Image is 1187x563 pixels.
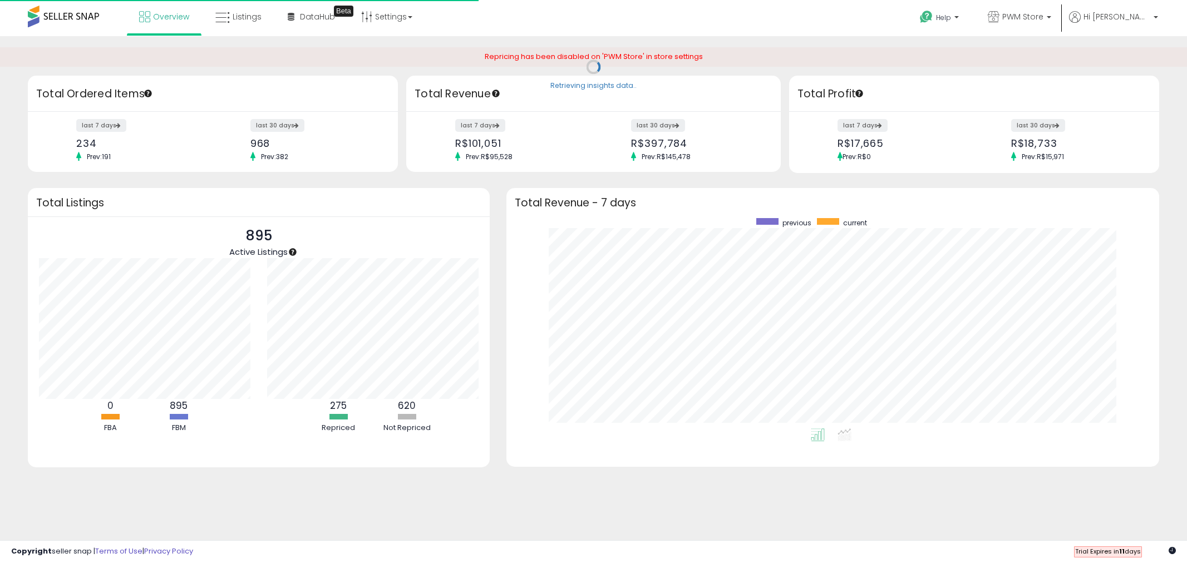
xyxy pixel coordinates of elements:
span: Hi [PERSON_NAME] [1083,11,1150,22]
label: last 30 days [1011,119,1065,132]
i: Get Help [919,10,933,24]
span: Listings [233,11,262,22]
label: last 30 days [631,119,685,132]
b: 620 [398,399,416,412]
h3: Total Revenue - 7 days [515,199,1151,207]
div: FBA [77,423,144,433]
div: Tooltip anchor [491,88,501,98]
a: Hi [PERSON_NAME] [1069,11,1158,36]
span: Prev: 382 [255,152,294,161]
div: FBM [145,423,212,433]
span: current [843,218,867,228]
h3: Total Revenue [415,86,772,102]
label: last 30 days [250,119,304,132]
b: 895 [170,399,188,412]
span: Prev: R$145,478 [636,152,696,161]
h3: Total Profit [797,86,1151,102]
span: DataHub [300,11,335,22]
div: R$17,665 [838,137,966,149]
div: Tooltip anchor [334,6,353,17]
b: 0 [107,399,114,412]
div: R$18,733 [1011,137,1139,149]
h3: Total Ordered Items [36,86,390,102]
span: Prev: R$0 [843,152,871,161]
div: Retrieving insights data.. [550,81,637,91]
div: Tooltip anchor [854,88,864,98]
span: PWM Store [1002,11,1043,22]
b: 275 [330,399,347,412]
span: Help [936,13,951,22]
div: Tooltip anchor [288,247,298,257]
div: Repriced [305,423,372,433]
span: Prev: R$15,971 [1016,152,1070,161]
span: Prev: R$95,528 [460,152,518,161]
div: Not Repriced [373,423,440,433]
h3: Total Listings [36,199,481,207]
a: Help [911,2,970,36]
div: R$101,051 [455,137,585,149]
label: last 7 days [455,119,505,132]
span: Active Listings [229,246,288,258]
span: Overview [153,11,189,22]
div: 234 [76,137,204,149]
span: previous [782,218,811,228]
span: Prev: 191 [81,152,116,161]
p: 895 [229,225,288,246]
label: last 7 days [838,119,888,132]
div: Tooltip anchor [143,88,153,98]
div: R$397,784 [631,137,761,149]
div: 968 [250,137,378,149]
label: last 7 days [76,119,126,132]
span: Repricing has been disabled on 'PWM Store' in store settings [485,51,703,62]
